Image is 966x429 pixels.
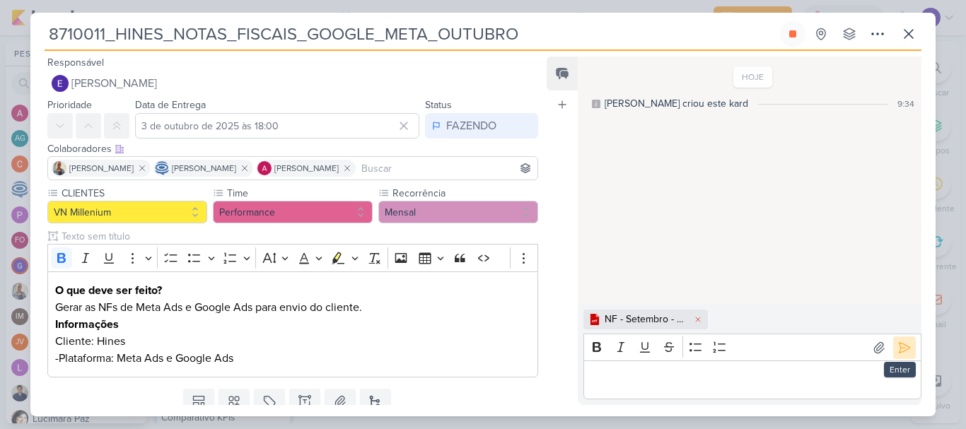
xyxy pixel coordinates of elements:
input: Buscar [359,160,535,177]
input: Texto sem título [59,229,538,244]
span: [PERSON_NAME] [69,162,134,175]
strong: O que deve ser feito? [55,283,162,298]
div: FAZENDO [446,117,496,134]
label: Data de Entrega [135,99,206,111]
p: Gerar as NFs de Meta Ads e Google Ads para envio do cliente. [55,299,530,316]
span: [PERSON_NAME] [172,162,236,175]
label: CLIENTES [60,186,207,201]
span: [PERSON_NAME] [71,75,157,92]
div: Editor editing area: main [47,271,538,378]
button: VN Millenium [47,201,207,223]
label: Prioridade [47,99,92,111]
button: Performance [213,201,373,223]
button: Mensal [378,201,538,223]
img: Eduardo Quaresma [52,75,69,92]
div: NF - Setembro - GOOGLE - VN MILLENNIUM.pdf [605,312,689,327]
p: Cliente: Hines [55,333,530,350]
div: Editor toolbar [47,244,538,271]
img: Alessandra Gomes [257,161,272,175]
div: 9:34 [897,98,914,110]
div: Editor editing area: main [583,360,921,399]
div: Editor toolbar [583,334,921,361]
div: Parar relógio [787,28,798,40]
img: Iara Santos [52,161,66,175]
strong: Informações [55,317,119,331]
div: [PERSON_NAME] criou este kard [605,96,748,111]
img: Caroline Traven De Andrade [155,161,169,175]
div: Enter [884,362,916,377]
button: FAZENDO [425,113,538,139]
button: [PERSON_NAME] [47,71,538,96]
div: Colaboradores [47,141,538,156]
label: Time [226,186,373,201]
p: -Plataforma: Meta Ads e Google Ads [55,350,530,367]
label: Recorrência [391,186,538,201]
input: Select a date [135,113,419,139]
label: Status [425,99,452,111]
span: [PERSON_NAME] [274,162,339,175]
input: Kard Sem Título [45,21,777,47]
label: Responsável [47,57,104,69]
